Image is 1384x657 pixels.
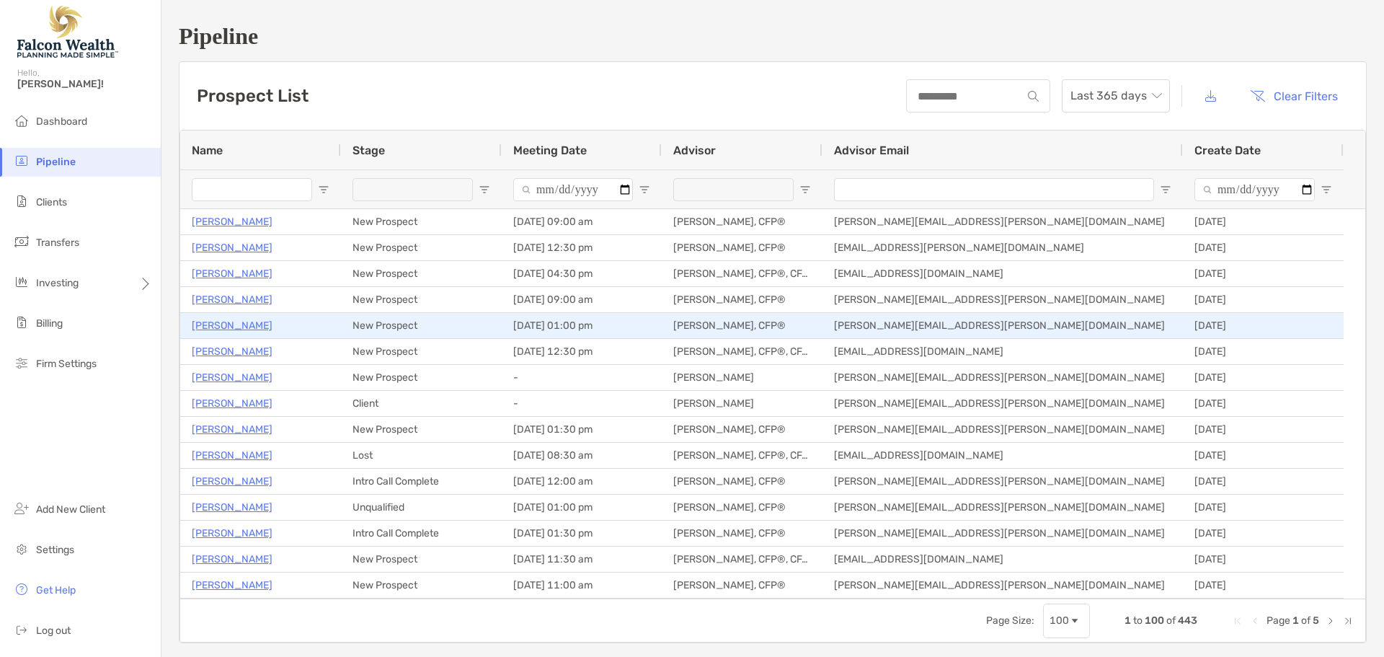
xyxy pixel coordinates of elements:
[13,314,30,331] img: billing icon
[36,584,76,596] span: Get Help
[662,235,822,260] div: [PERSON_NAME], CFP®
[192,420,272,438] a: [PERSON_NAME]
[341,339,502,364] div: New Prospect
[822,443,1183,468] div: [EMAIL_ADDRESS][DOMAIN_NAME]
[502,313,662,338] div: [DATE] 01:00 pm
[192,524,272,542] a: [PERSON_NAME]
[36,237,79,249] span: Transfers
[822,521,1183,546] div: [PERSON_NAME][EMAIL_ADDRESS][PERSON_NAME][DOMAIN_NAME]
[192,472,272,490] a: [PERSON_NAME]
[1313,614,1319,627] span: 5
[502,391,662,416] div: -
[341,391,502,416] div: Client
[1028,91,1039,102] img: input icon
[822,573,1183,598] div: [PERSON_NAME][EMAIL_ADDRESS][PERSON_NAME][DOMAIN_NAME]
[192,239,272,257] a: [PERSON_NAME]
[502,235,662,260] div: [DATE] 12:30 pm
[1267,614,1290,627] span: Page
[1183,209,1344,234] div: [DATE]
[662,495,822,520] div: [PERSON_NAME], CFP®
[1194,178,1315,201] input: Create Date Filter Input
[192,317,272,335] a: [PERSON_NAME]
[36,544,74,556] span: Settings
[1183,573,1344,598] div: [DATE]
[1145,614,1164,627] span: 100
[341,235,502,260] div: New Prospect
[1166,614,1176,627] span: of
[834,144,909,157] span: Advisor Email
[192,576,272,594] a: [PERSON_NAME]
[502,417,662,442] div: [DATE] 01:30 pm
[36,196,67,208] span: Clients
[673,144,716,157] span: Advisor
[192,144,223,157] span: Name
[662,547,822,572] div: [PERSON_NAME], CFP®, CFA®
[822,391,1183,416] div: [PERSON_NAME][EMAIL_ADDRESS][PERSON_NAME][DOMAIN_NAME]
[13,621,30,638] img: logout icon
[662,209,822,234] div: [PERSON_NAME], CFP®
[502,495,662,520] div: [DATE] 01:00 pm
[822,209,1183,234] div: [PERSON_NAME][EMAIL_ADDRESS][PERSON_NAME][DOMAIN_NAME]
[1301,614,1310,627] span: of
[1183,391,1344,416] div: [DATE]
[822,339,1183,364] div: [EMAIL_ADDRESS][DOMAIN_NAME]
[502,261,662,286] div: [DATE] 04:30 pm
[1321,184,1332,195] button: Open Filter Menu
[13,112,30,129] img: dashboard icon
[513,178,633,201] input: Meeting Date Filter Input
[822,313,1183,338] div: [PERSON_NAME][EMAIL_ADDRESS][PERSON_NAME][DOMAIN_NAME]
[662,469,822,494] div: [PERSON_NAME], CFP®
[834,178,1154,201] input: Advisor Email Filter Input
[36,503,105,516] span: Add New Client
[1183,313,1344,338] div: [DATE]
[192,498,272,516] a: [PERSON_NAME]
[341,547,502,572] div: New Prospect
[502,573,662,598] div: [DATE] 11:00 am
[13,193,30,210] img: clients icon
[662,261,822,286] div: [PERSON_NAME], CFP®, CFA®
[502,339,662,364] div: [DATE] 12:30 pm
[662,313,822,338] div: [PERSON_NAME], CFP®
[341,417,502,442] div: New Prospect
[341,209,502,234] div: New Prospect
[17,6,118,58] img: Falcon Wealth Planning Logo
[1043,604,1090,638] div: Page Size
[13,233,30,250] img: transfers icon
[192,291,272,309] p: [PERSON_NAME]
[192,213,272,231] p: [PERSON_NAME]
[502,287,662,312] div: [DATE] 09:00 am
[1183,495,1344,520] div: [DATE]
[36,277,79,289] span: Investing
[1183,339,1344,364] div: [DATE]
[822,469,1183,494] div: [PERSON_NAME][EMAIL_ADDRESS][PERSON_NAME][DOMAIN_NAME]
[192,265,272,283] a: [PERSON_NAME]
[1183,417,1344,442] div: [DATE]
[13,540,30,557] img: settings icon
[192,394,272,413] a: [PERSON_NAME]
[502,521,662,546] div: [DATE] 01:30 pm
[36,317,63,330] span: Billing
[1183,547,1344,572] div: [DATE]
[662,521,822,546] div: [PERSON_NAME], CFP®
[13,273,30,291] img: investing icon
[662,339,822,364] div: [PERSON_NAME], CFP®, CFA®
[341,495,502,520] div: Unqualified
[1194,144,1261,157] span: Create Date
[822,235,1183,260] div: [EMAIL_ADDRESS][PERSON_NAME][DOMAIN_NAME]
[13,354,30,371] img: firm-settings icon
[197,86,309,106] h3: Prospect List
[192,343,272,361] a: [PERSON_NAME]
[822,495,1183,520] div: [PERSON_NAME][EMAIL_ADDRESS][PERSON_NAME][DOMAIN_NAME]
[341,573,502,598] div: New Prospect
[1160,184,1171,195] button: Open Filter Menu
[1178,614,1197,627] span: 443
[502,365,662,390] div: -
